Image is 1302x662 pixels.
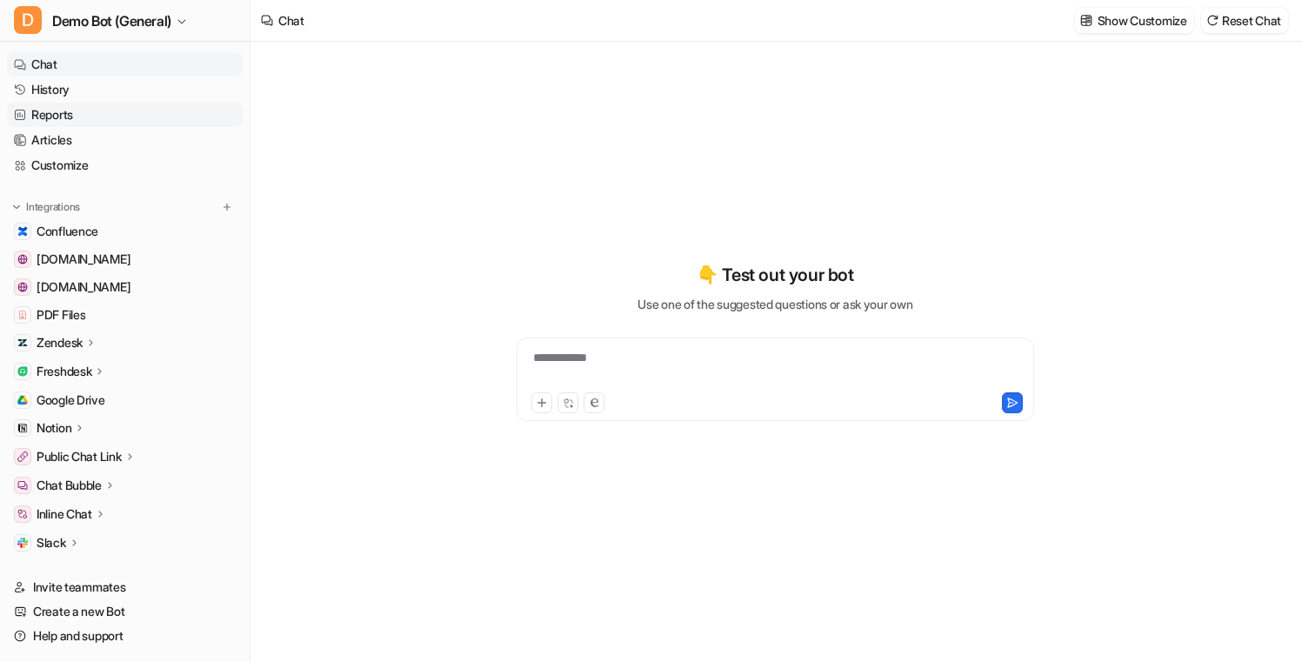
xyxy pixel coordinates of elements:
[697,262,853,288] p: 👇 Test out your bot
[17,509,28,519] img: Inline Chat
[17,254,28,264] img: www.atlassian.com
[37,363,91,380] p: Freshdesk
[7,275,243,299] a: www.airbnb.com[DOMAIN_NAME]
[1098,11,1187,30] p: Show Customize
[7,52,243,77] a: Chat
[26,200,80,214] p: Integrations
[14,6,42,34] span: D
[221,201,233,213] img: menu_add.svg
[37,223,98,240] span: Confluence
[17,226,28,237] img: Confluence
[17,395,28,405] img: Google Drive
[7,575,243,599] a: Invite teammates
[17,366,28,377] img: Freshdesk
[7,303,243,327] a: PDF FilesPDF Files
[10,201,23,213] img: expand menu
[17,338,28,348] img: Zendesk
[7,388,243,412] a: Google DriveGoogle Drive
[37,477,102,494] p: Chat Bubble
[1201,8,1288,33] button: Reset Chat
[17,423,28,433] img: Notion
[37,448,122,465] p: Public Chat Link
[37,391,105,409] span: Google Drive
[7,247,243,271] a: www.atlassian.com[DOMAIN_NAME]
[17,538,28,548] img: Slack
[17,282,28,292] img: www.airbnb.com
[7,103,243,127] a: Reports
[37,505,92,523] p: Inline Chat
[1075,8,1194,33] button: Show Customize
[37,278,130,296] span: [DOMAIN_NAME]
[37,306,85,324] span: PDF Files
[37,558,236,585] span: Explore all integrations
[7,624,243,648] a: Help and support
[37,334,83,351] p: Zendesk
[7,219,243,244] a: ConfluenceConfluence
[17,480,28,491] img: Chat Bubble
[7,559,243,584] a: Explore all integrations
[37,251,130,268] span: [DOMAIN_NAME]
[278,11,304,30] div: Chat
[638,295,912,313] p: Use one of the suggested questions or ask your own
[37,534,66,552] p: Slack
[7,599,243,624] a: Create a new Bot
[37,419,71,437] p: Notion
[7,198,85,216] button: Integrations
[7,153,243,177] a: Customize
[17,451,28,462] img: Public Chat Link
[1080,14,1092,27] img: customize
[7,128,243,152] a: Articles
[17,310,28,320] img: PDF Files
[7,77,243,102] a: History
[1206,14,1219,27] img: reset
[52,9,171,33] span: Demo Bot (General)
